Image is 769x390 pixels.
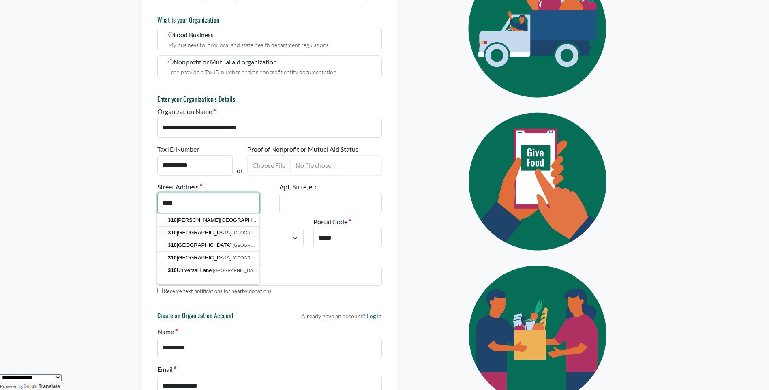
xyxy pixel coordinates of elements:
span: [GEOGRAPHIC_DATA], [GEOGRAPHIC_DATA], [GEOGRAPHIC_DATA] [233,255,377,260]
span: [PERSON_NAME][GEOGRAPHIC_DATA] [168,217,276,223]
a: Translate [24,384,60,389]
p: Already have an account? [301,312,382,320]
label: Organization Name [157,107,216,116]
label: Apt, Suite, etc. [279,182,319,192]
span: Universal Lane [168,267,213,273]
span: 310 [168,217,177,223]
label: Receive text notifications for nearby donations [164,287,272,296]
h6: Enter your Organization's Details [157,95,382,103]
span: [GEOGRAPHIC_DATA] [168,242,233,248]
img: Eye Icon [450,105,628,258]
label: Postal Code [313,217,351,227]
img: Google Translate [24,384,39,390]
span: [GEOGRAPHIC_DATA], [GEOGRAPHIC_DATA], [GEOGRAPHIC_DATA] [213,268,357,273]
label: Tax ID Number [157,144,199,154]
a: Log In [367,312,382,320]
label: Proof of Nonprofit or Mutual Aid Status [247,144,358,154]
input: Nonprofit or Mutual aid organization I can provide a Tax ID number and/or nonprofit entity docume... [168,59,174,64]
small: I can provide a Tax ID number and/or nonprofit entity documentation [168,69,336,75]
label: Email [157,364,176,374]
label: Name [157,327,178,336]
span: [GEOGRAPHIC_DATA], [GEOGRAPHIC_DATA], [GEOGRAPHIC_DATA] [233,243,377,248]
span: 310 [168,255,177,261]
label: Nonprofit or Mutual aid organization [157,55,382,79]
input: Food Business My business follows local and state health department regulations [168,32,174,37]
span: [GEOGRAPHIC_DATA] [168,255,233,261]
p: or [237,166,243,176]
span: 310 [168,242,177,248]
label: Food Business [157,28,382,51]
small: My business follows local and state health department regulations [168,41,329,48]
span: [GEOGRAPHIC_DATA] [168,229,233,236]
span: 310 [168,229,177,236]
h6: What is your Organization [157,16,382,24]
span: 310 [168,267,177,273]
span: [GEOGRAPHIC_DATA], [GEOGRAPHIC_DATA], [GEOGRAPHIC_DATA] [233,230,377,235]
label: Street Address [157,182,202,192]
h6: Create an Organization Account [157,312,233,323]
